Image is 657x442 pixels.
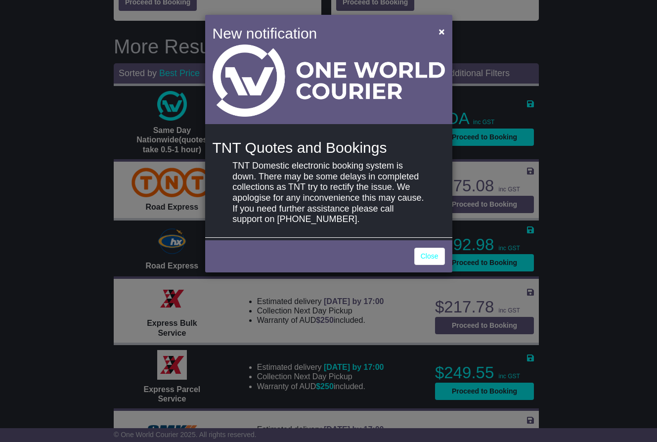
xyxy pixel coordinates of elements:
[434,21,449,42] button: Close
[213,22,425,44] h4: New notification
[414,248,445,265] a: Close
[438,26,444,37] span: ×
[213,139,445,156] h4: TNT Quotes and Bookings
[232,161,424,225] p: TNT Domestic electronic booking system is down. There may be some delays in completed collections...
[213,44,445,117] img: Light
